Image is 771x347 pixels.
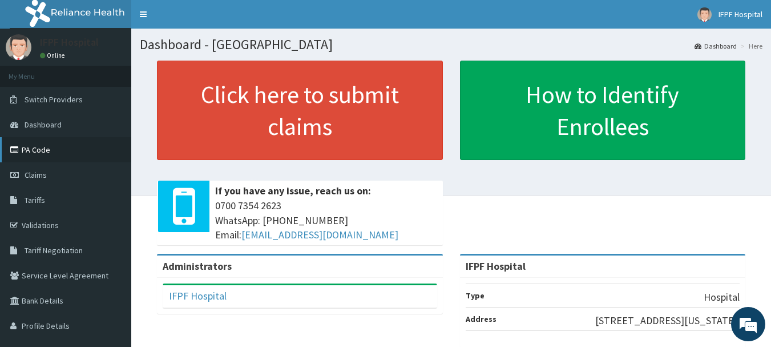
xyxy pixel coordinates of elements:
[718,9,762,19] span: IFPF Hospital
[215,198,437,242] span: 0700 7354 2623 WhatsApp: [PHONE_NUMBER] Email:
[466,260,526,273] strong: IFPF Hospital
[704,290,740,305] p: Hospital
[241,228,398,241] a: [EMAIL_ADDRESS][DOMAIN_NAME]
[187,6,215,33] div: Minimize live chat window
[21,57,46,86] img: d_794563401_company_1708531726252_794563401
[163,260,232,273] b: Administrators
[25,94,83,105] span: Switch Providers
[140,37,762,52] h1: Dashboard - [GEOGRAPHIC_DATA]
[466,314,496,324] b: Address
[40,37,99,47] p: IFPF Hospital
[25,170,47,180] span: Claims
[66,102,158,217] span: We're online!
[169,289,227,302] a: IFPF Hospital
[25,245,83,256] span: Tariff Negotiation
[697,7,712,22] img: User Image
[59,64,192,79] div: Chat with us now
[25,119,62,130] span: Dashboard
[6,34,31,60] img: User Image
[6,228,217,268] textarea: Type your message and hit 'Enter'
[40,51,67,59] a: Online
[695,41,737,51] a: Dashboard
[25,195,45,205] span: Tariffs
[466,290,485,301] b: Type
[595,313,740,328] p: [STREET_ADDRESS][US_STATE].
[215,184,371,197] b: If you have any issue, reach us on:
[157,61,443,160] a: Click here to submit claims
[738,41,762,51] li: Here
[460,61,746,160] a: How to Identify Enrollees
